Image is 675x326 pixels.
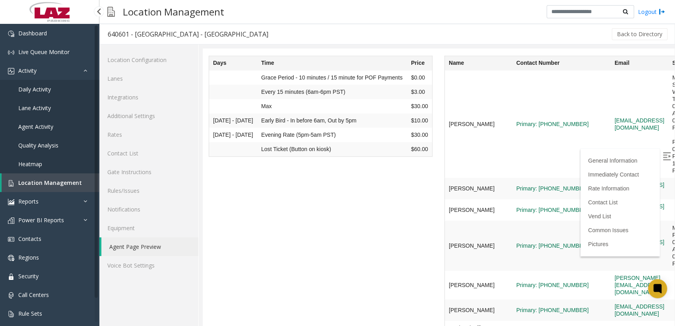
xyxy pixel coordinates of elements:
a: Location Management [2,173,99,192]
a: Logout [638,8,665,16]
td: $10.00 [204,65,230,79]
img: 'icon' [8,311,14,317]
span: Security [18,272,39,280]
a: Voice Bot Settings [99,256,198,275]
a: Vend List [385,165,408,171]
span: Heatmap [18,160,42,168]
a: [EMAIL_ADDRESS][DOMAIN_NAME] [412,69,462,82]
a: [PERSON_NAME][EMAIL_ADDRESS][DOMAIN_NAME] [412,226,462,247]
td: Lost Ticket (Button on kiosk) [54,93,204,108]
th: Email [408,8,466,22]
th: Price [204,8,230,22]
td: $60.00 [204,93,230,108]
button: Back to Directory [612,28,667,40]
a: Equipment [99,219,198,237]
td: [PERSON_NAME] [242,222,310,251]
a: Primary: [PHONE_NUMBER] [314,136,386,144]
span: Regions [18,254,39,261]
td: $30.00 [204,79,230,93]
td: [PERSON_NAME] [242,22,310,129]
a: Agent Page Preview [101,237,198,256]
img: 'icon' [8,292,14,299]
a: Primary: [PHONE_NUMBER] [314,258,386,265]
span: Daily Activity [18,85,51,93]
td: [PERSON_NAME] [242,251,310,272]
td: [PERSON_NAME] [242,172,310,222]
span: Reports [18,198,39,205]
th: Shift [466,8,488,22]
div: Mon, Sun, Wed-Thu 09:00 AM - 06:00 PM [469,25,483,83]
a: Rate Information [385,137,427,143]
h3: Location Management [119,2,228,21]
img: 'icon' [8,49,14,56]
span: Quality Analysis [18,142,58,149]
span: Agent Activity [18,123,53,130]
td: Evening Rate (5pm-5am PST) [54,79,204,93]
td: Grace Period - 10 minutes / 15 minute for POF Payments [54,22,204,36]
a: Common Issues [385,179,425,185]
img: Open/Close Sidebar Menu [460,104,468,112]
img: pageIcon [107,2,115,21]
td: Early Bird - In before 6am, Out by 5pm [54,65,204,79]
img: 'icon' [8,68,14,74]
a: Contact List [385,151,415,157]
img: 'icon' [8,236,14,243]
img: 'icon' [8,255,14,261]
a: [EMAIL_ADDRESS][DOMAIN_NAME] [412,255,462,268]
td: $0.00 [204,22,230,36]
th: Contact Number [310,8,408,22]
td: [PERSON_NAME] [242,151,310,172]
a: Notifications [99,200,198,219]
div: Mon-Fri 09:00 AM - 05:00 PM [469,176,483,219]
a: Additional Settings [99,107,198,125]
a: Pictures [385,192,405,199]
a: Integrations [99,88,198,107]
a: Contact List [99,144,198,163]
a: Primary: [PHONE_NUMBER] [314,72,386,79]
a: Primary: [PHONE_NUMBER] [314,158,386,165]
td: [DATE] - [DATE] [6,79,55,93]
a: Location Configuration [99,50,198,69]
a: Gate Instructions [99,163,198,181]
a: General Information [385,109,434,115]
td: [DATE] - [DATE] [6,65,55,79]
img: 'icon' [8,274,14,280]
img: 'icon' [8,199,14,205]
span: Power BI Reports [18,216,64,224]
span: Lane Activity [18,104,51,112]
span: Dashboard [18,29,47,37]
span: Call Centers [18,291,49,299]
a: Primary: [PHONE_NUMBER] [314,194,386,201]
span: Live Queue Monitor [18,48,70,56]
a: Immediately Contact [385,123,436,129]
a: Rates [99,125,198,144]
span: Rule Sets [18,310,42,317]
a: Primary: [PHONE_NUMBER] [314,233,386,240]
td: Max [54,50,204,65]
td: Regional Office - [GEOGRAPHIC_DATA], [GEOGRAPHIC_DATA] [242,272,310,301]
a: Lanes [99,69,198,88]
td: Every 15 minutes (6am-6pm PST) [54,36,204,50]
th: Name [242,8,310,22]
th: Time [54,8,204,22]
img: 'icon' [8,217,14,224]
span: Activity [18,67,37,74]
span: Contacts [18,235,41,243]
td: $3.00 [204,36,230,50]
a: Rules/Issues [99,181,198,200]
th: Days [6,8,55,22]
img: logout [659,8,665,16]
div: 640601 - [GEOGRAPHIC_DATA] - [GEOGRAPHIC_DATA] [108,29,268,39]
td: [PERSON_NAME] [242,129,310,151]
img: 'icon' [8,31,14,37]
div: Fri 03:00 PM - 11:30 PM [469,90,483,126]
span: Location Management [18,179,82,186]
img: 'icon' [8,180,14,186]
td: $30.00 [204,50,230,65]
